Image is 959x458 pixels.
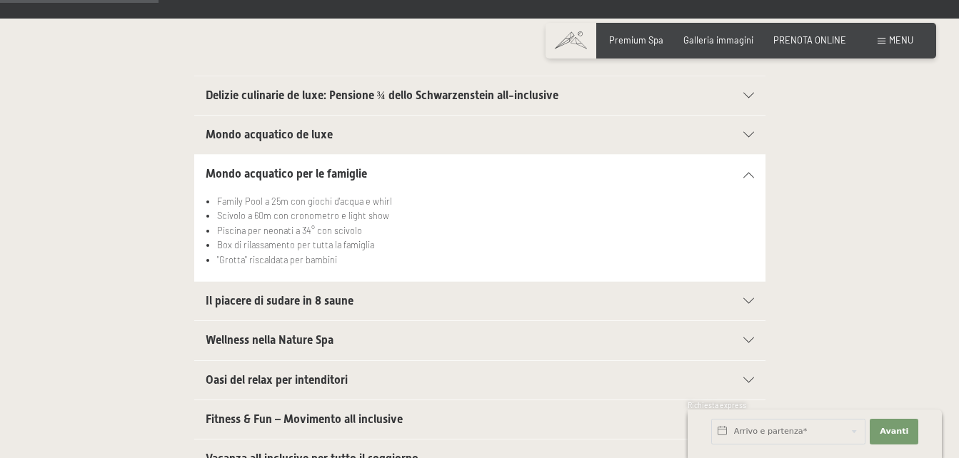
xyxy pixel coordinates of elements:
span: Avanti [880,426,908,437]
span: Menu [889,34,913,46]
span: Mondo acquatico de luxe [206,128,333,141]
a: Premium Spa [609,34,663,46]
span: Richiesta express [688,401,746,409]
span: Fitness & Fun – Movimento all inclusive [206,412,403,426]
a: PRENOTA ONLINE [773,34,846,46]
span: Delizie culinarie de luxe: Pensione ¾ dello Schwarzenstein all-inclusive [206,88,558,102]
span: Wellness nella Nature Spa [206,333,333,347]
span: Oasi del relax per intenditori [206,373,348,387]
li: Box di rilassamento per tutta la famiglia [217,238,753,252]
li: Family Pool a 25m con giochi d'acqua e whirl [217,194,753,208]
button: Avanti [870,419,918,444]
li: Piscina per neonati a 34° con scivolo [217,223,753,238]
span: Il piacere di sudare in 8 saune [206,294,353,307]
span: Mondo acquatico per le famiglie [206,167,367,180]
a: Galleria immagini [683,34,753,46]
li: "Grotta" riscaldata per bambini [217,253,753,267]
li: Scivolo a 60m con cronometro e light show [217,208,753,223]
